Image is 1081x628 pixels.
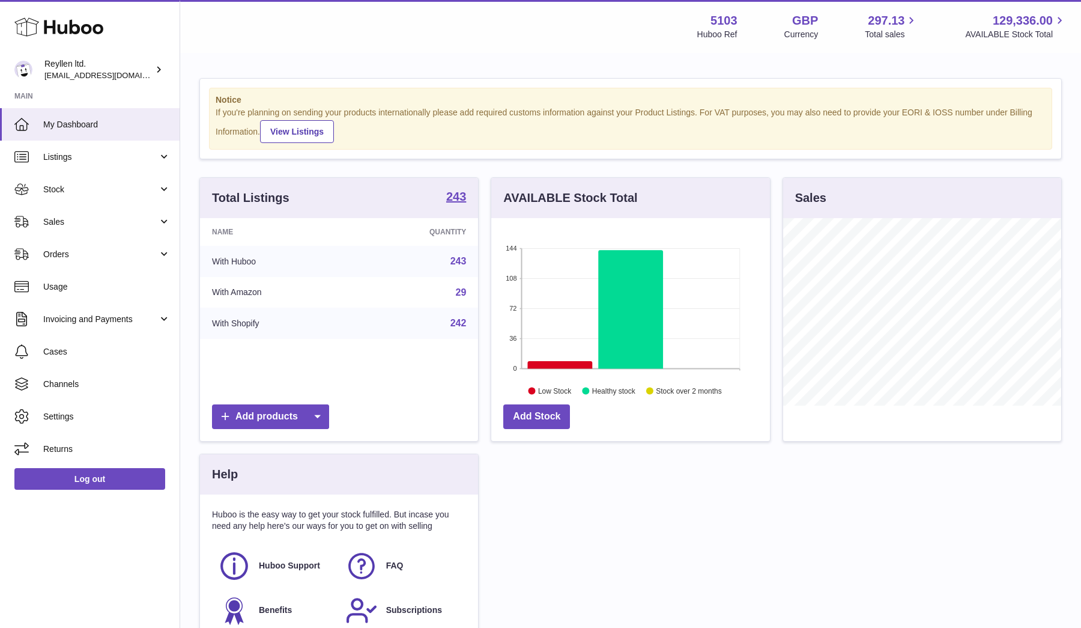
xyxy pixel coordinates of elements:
[218,594,333,627] a: Benefits
[43,184,158,195] span: Stock
[697,29,737,40] div: Huboo Ref
[43,281,171,293] span: Usage
[503,404,570,429] a: Add Stock
[386,605,442,616] span: Subscriptions
[14,61,32,79] img: reyllen@reyllen.com
[792,13,818,29] strong: GBP
[212,190,289,206] h3: Total Listings
[44,58,153,81] div: Reyllen ltd.
[43,151,158,163] span: Listings
[503,190,637,206] h3: AVAILABLE Stock Total
[865,13,918,40] a: 297.13 Total sales
[345,594,461,627] a: Subscriptions
[592,386,636,395] text: Healthy stock
[259,605,292,616] span: Benefits
[212,466,238,483] h3: Help
[43,249,158,260] span: Orders
[216,107,1046,143] div: If you're planning on sending your products internationally please add required customs informati...
[44,70,177,80] span: [EMAIL_ADDRESS][DOMAIN_NAME]
[212,404,329,429] a: Add products
[993,13,1053,29] span: 129,336.00
[784,29,819,40] div: Currency
[260,120,334,143] a: View Listings
[200,308,353,339] td: With Shopify
[43,216,158,228] span: Sales
[386,560,404,572] span: FAQ
[43,119,171,130] span: My Dashboard
[14,468,165,490] a: Log out
[450,318,467,328] a: 242
[200,218,353,246] th: Name
[353,218,479,246] th: Quantity
[510,335,517,342] text: 36
[212,509,466,532] p: Huboo is the easy way to get your stock fulfilled. But incase you need any help here's our ways f...
[656,386,722,395] text: Stock over 2 months
[506,245,516,252] text: 144
[965,29,1067,40] span: AVAILABLE Stock Total
[456,287,467,297] a: 29
[513,365,517,372] text: 0
[200,277,353,308] td: With Amazon
[43,411,171,422] span: Settings
[259,560,320,572] span: Huboo Support
[868,13,904,29] span: 297.13
[795,190,826,206] h3: Sales
[345,550,461,582] a: FAQ
[200,246,353,277] td: With Huboo
[510,305,517,312] text: 72
[538,386,572,395] text: Low Stock
[218,550,333,582] a: Huboo Support
[43,379,171,390] span: Channels
[865,29,918,40] span: Total sales
[216,94,1046,106] strong: Notice
[710,13,737,29] strong: 5103
[506,275,516,282] text: 108
[450,256,467,266] a: 243
[965,13,1067,40] a: 129,336.00 AVAILABLE Stock Total
[446,191,466,205] a: 243
[43,346,171,358] span: Cases
[43,444,171,455] span: Returns
[446,191,466,203] strong: 243
[43,314,158,325] span: Invoicing and Payments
